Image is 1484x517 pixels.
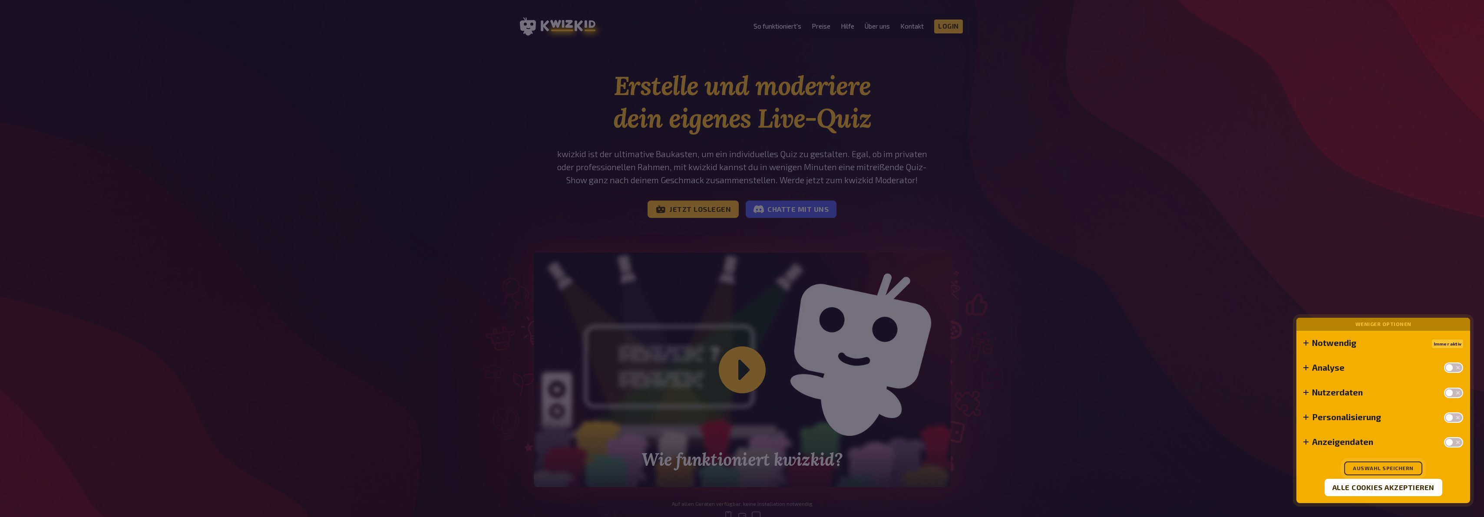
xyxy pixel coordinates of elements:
summary: NotwendigImmer aktiv [1303,338,1463,348]
summary: Nutzerdaten [1303,387,1463,398]
button: Alle Cookies akzeptieren [1325,479,1442,496]
summary: Anzeigendaten [1303,437,1463,448]
summary: Analyse [1303,362,1463,373]
button: Auswahl speichern [1344,461,1422,475]
button: Weniger Optionen [1355,321,1411,327]
summary: Personalisierung [1303,412,1463,423]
